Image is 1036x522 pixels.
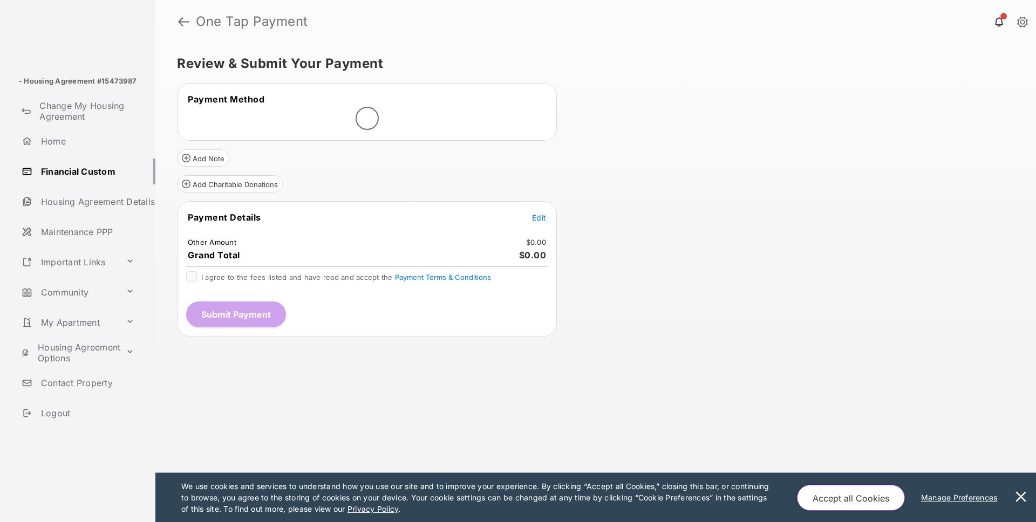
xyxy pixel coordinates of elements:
a: Important Links [17,249,121,275]
a: Maintenance PPP [17,219,155,245]
span: I agree to the fees listed and have read and accept the [201,273,491,281]
a: My Apartment [17,310,121,335]
span: Edit [532,213,546,222]
span: Payment Details [188,212,261,223]
a: Home [17,128,155,154]
a: Community [17,279,121,305]
button: Accept all Cookies [797,485,905,511]
u: Privacy Policy [347,504,398,513]
u: Manage Preferences [921,493,1002,502]
a: Housing Agreement Options [17,340,121,366]
button: Add Note [177,149,229,167]
td: Other Amount [187,237,237,247]
button: Add Charitable Donations [177,175,283,193]
a: Financial Custom [17,159,155,184]
span: Payment Method [188,94,264,105]
strong: One Tap Payment [196,15,308,28]
a: Change My Housing Agreement [17,98,155,124]
a: Logout [17,400,155,426]
a: Housing Agreement Details [17,189,155,215]
p: - Housing Agreement #15473987 [19,76,137,87]
a: Contact Property [17,370,155,396]
span: Grand Total [188,250,240,260]
span: $0.00 [519,250,547,260]
button: Edit [532,212,546,223]
p: We use cookies and services to understand how you use our site and to improve your experience. By... [181,480,774,514]
h5: Review & Submit Your Payment [177,57,1006,70]
button: I agree to the fees listed and have read and accept the [395,273,491,281]
td: $0.00 [526,237,547,247]
button: Submit Payment [186,301,286,327]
